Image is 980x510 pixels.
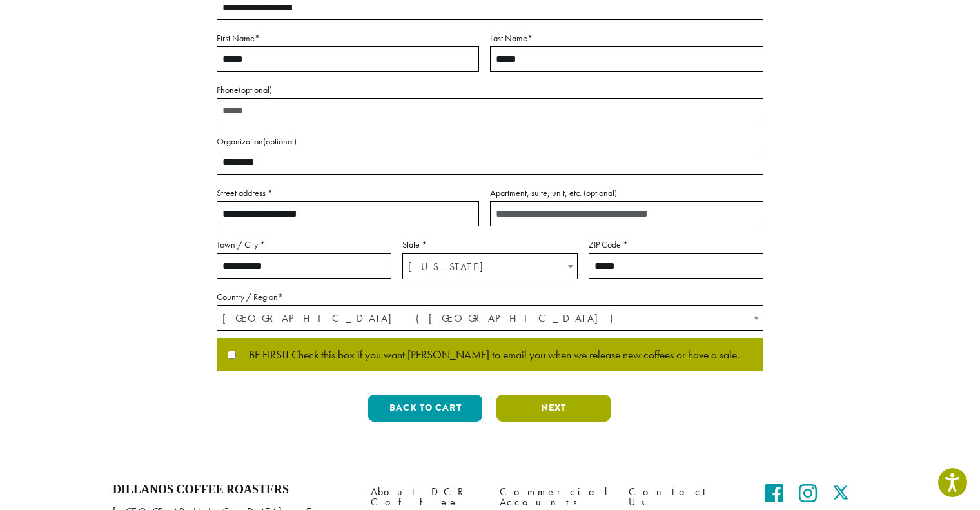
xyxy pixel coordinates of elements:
label: Apartment, suite, unit, etc. [490,185,763,201]
button: Back to cart [368,395,482,422]
label: Last Name [490,30,763,46]
h4: Dillanos Coffee Roasters [113,483,351,497]
span: State [402,253,577,279]
button: Next [496,395,611,422]
label: Town / City [217,237,391,253]
span: (optional) [583,187,617,199]
input: BE FIRST! Check this box if you want [PERSON_NAME] to email you when we release new coffees or ha... [228,351,236,359]
span: United States (US) [217,306,763,331]
span: BE FIRST! Check this box if you want [PERSON_NAME] to email you when we release new coffees or ha... [236,349,740,361]
label: First Name [217,30,479,46]
label: ZIP Code [589,237,763,253]
label: Organization [217,133,763,150]
span: (optional) [239,84,272,95]
label: State [402,237,577,253]
span: Country / Region [217,305,763,331]
span: New Jersey [403,254,576,279]
label: Street address [217,185,479,201]
span: (optional) [263,135,297,147]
